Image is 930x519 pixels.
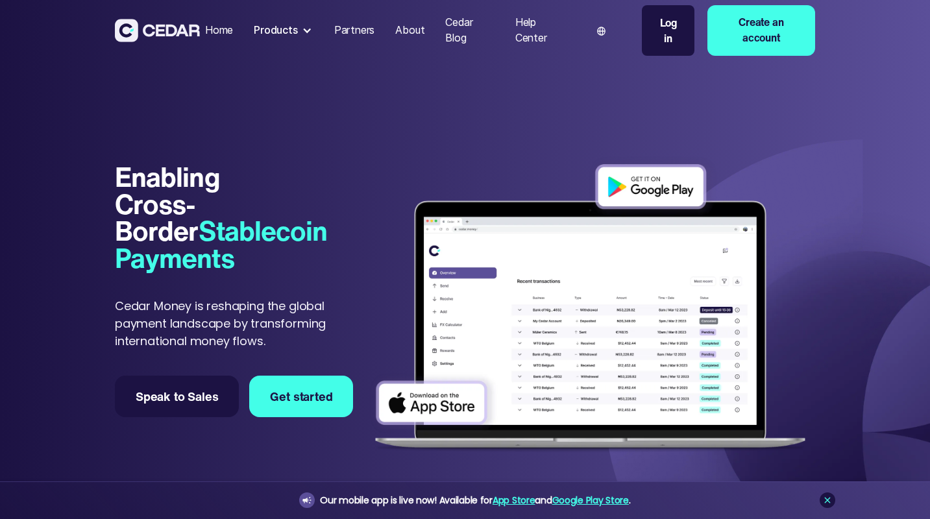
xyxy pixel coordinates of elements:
img: announcement [302,495,312,505]
a: Partners [329,16,380,45]
a: Cedar Blog [440,8,499,53]
a: About [390,16,430,45]
a: App Store [493,494,535,507]
div: Partners [334,23,375,38]
div: Products [254,23,298,38]
a: Help Center [510,8,574,53]
a: Create an account [707,5,815,56]
a: Speak to Sales [115,376,239,417]
a: Home [200,16,238,45]
div: Log in [655,15,681,46]
h1: Enabling Cross-Border [115,163,265,271]
p: Cedar Money is reshaping the global payment landscape by transforming international money flows. [115,297,365,350]
div: Our mobile app is live now! Available for and . [320,492,630,509]
a: Google Play Store [552,494,629,507]
div: Cedar Blog [445,15,494,46]
a: Get started [249,376,353,417]
div: Home [205,23,233,38]
div: About [395,23,424,38]
span: Stablecoin Payments [115,211,327,278]
div: Help Center [515,15,569,46]
div: Products [249,18,319,43]
img: world icon [597,27,606,35]
a: Log in [642,5,694,56]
